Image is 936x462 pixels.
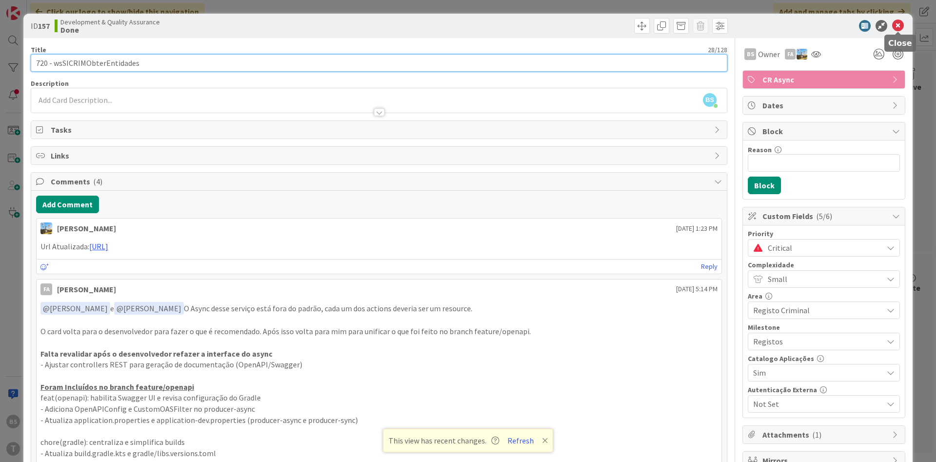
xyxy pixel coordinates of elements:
[748,145,772,154] label: Reason
[38,21,50,31] b: 157
[676,223,718,234] span: [DATE] 1:23 PM
[701,261,718,273] a: Reply
[40,437,718,448] p: chore(gradle): centraliza e simplifica builds
[768,272,878,286] span: Small
[49,45,727,54] div: 28 / 128
[36,196,99,213] button: Add Comment
[31,45,46,54] label: Title
[51,176,709,187] span: Comments
[40,349,273,359] strong: Falta revalidar após o desenvolvedor refazer a interface do async
[744,48,756,60] div: BS
[117,303,181,313] span: [PERSON_NAME]
[51,124,709,136] span: Tasks
[40,382,194,392] u: Foram Incluídos no branch feature/openapi
[812,430,821,440] span: ( 1 )
[753,366,878,380] span: Sim
[762,429,887,441] span: Attachments
[57,222,116,234] div: [PERSON_NAME]
[762,74,887,85] span: CR Async
[389,435,499,446] span: This view has recent changes.
[31,20,50,32] span: ID
[60,26,160,34] b: Done
[748,261,900,268] div: Complexidade
[40,403,718,415] p: - Adiciona OpenAPIConfig e CustomOASFilter no producer-async
[748,177,781,194] button: Block
[703,93,717,107] span: BS
[40,302,718,315] p: e O Async desse serviço está fora do padrão, cada um dos actions deveria ser um resource.
[60,18,160,26] span: Development & Quality Assurance
[753,397,878,411] span: Not Set
[31,54,727,72] input: type card name here...
[93,177,102,186] span: ( 4 )
[816,211,832,221] span: ( 5/6 )
[89,241,108,251] a: [URL]
[758,48,780,60] span: Owner
[748,324,900,331] div: Milestone
[40,326,718,337] p: O card volta para o desenvolvedor para fazer o que é recomendado. Após isso volta para mim para u...
[43,303,108,313] span: [PERSON_NAME]
[43,303,50,313] span: @
[40,359,718,370] p: - Ajustar controllers REST para geração de documentação (OpenAPI/Swagger)
[40,241,718,252] p: Url Atualizada:
[117,303,123,313] span: @
[748,230,900,237] div: Priority
[40,283,52,295] div: FA
[888,39,912,48] h5: Close
[797,49,807,60] img: DG
[748,293,900,300] div: Area
[753,303,878,317] span: Registo Criminal
[762,210,887,222] span: Custom Fields
[40,415,718,426] p: - Atualiza application.properties e application-dev.properties (producer-async e producer-sync)
[762,125,887,137] span: Block
[676,284,718,294] span: [DATE] 5:14 PM
[785,49,796,60] div: FA
[768,241,878,255] span: Critical
[504,434,537,447] button: Refresh
[31,79,69,88] span: Description
[40,222,52,234] img: DG
[51,150,709,161] span: Links
[57,283,116,295] div: [PERSON_NAME]
[753,335,878,348] span: Registos
[40,448,718,459] p: - Atualiza build.gradle.kts e gradle/libs.versions.toml
[748,386,900,393] div: Autenticação Externa
[40,392,718,403] p: feat(openapi): habilita Swagger UI e revisa configuração do Gradle
[762,100,887,111] span: Dates
[748,355,900,362] div: Catalogo Aplicações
